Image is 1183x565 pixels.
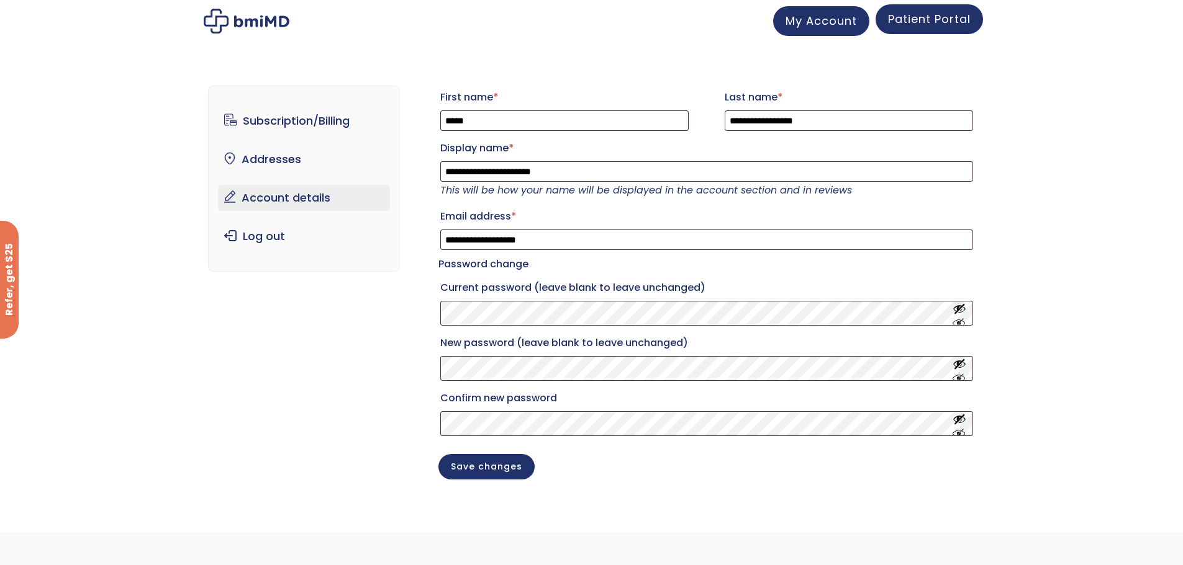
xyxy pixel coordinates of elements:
img: My account [204,9,289,33]
label: Current password (leave blank to leave unchanged) [440,278,973,298]
a: Patient Portal [876,4,983,34]
a: My Account [773,6,869,36]
em: This will be how your name will be displayed in the account section and in reviews [440,183,852,197]
a: Addresses [218,146,390,172]
a: Subscription/Billing [218,108,390,134]
label: Last name [725,87,973,107]
legend: Password change [438,256,528,273]
a: Account details [218,185,390,211]
button: Save changes [438,454,535,479]
label: Email address [440,207,973,226]
label: Confirm new password [440,388,973,408]
button: Show password [953,412,966,435]
label: First name [440,87,689,107]
span: My Account [786,13,857,29]
span: Patient Portal [888,11,971,27]
label: New password (leave blank to leave unchanged) [440,333,973,353]
button: Show password [953,357,966,380]
button: Show password [953,302,966,325]
nav: Account pages [208,86,400,272]
label: Display name [440,138,973,158]
a: Log out [218,223,390,249]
